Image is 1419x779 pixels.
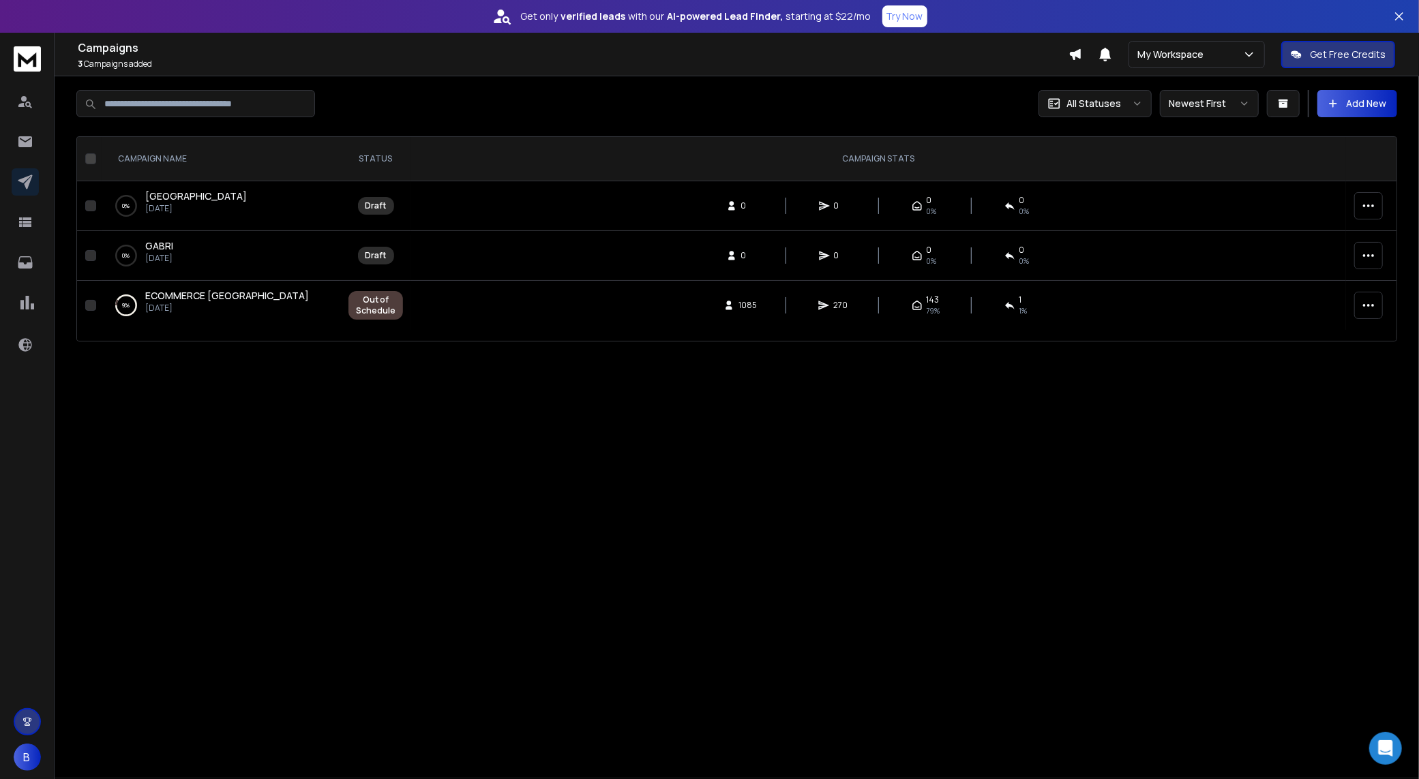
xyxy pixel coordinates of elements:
[668,10,783,23] strong: AI-powered Lead Finder,
[1137,48,1209,61] p: My Workspace
[561,10,626,23] strong: verified leads
[340,137,411,181] th: STATUS
[927,256,937,266] span: 0%
[145,303,309,314] p: [DATE]
[102,281,340,331] td: 9%ECOMMERCE [GEOGRAPHIC_DATA][DATE]
[123,299,130,312] p: 9 %
[102,231,340,281] td: 0%GABRI[DATE]
[882,5,927,27] button: Try Now
[1019,256,1030,266] span: 0%
[1160,90,1259,117] button: Newest First
[521,10,871,23] p: Get only with our starting at $22/mo
[927,305,940,316] span: 79 %
[78,40,1069,56] h1: Campaigns
[1310,48,1386,61] p: Get Free Credits
[833,300,848,311] span: 270
[927,206,937,217] span: 0%
[145,239,173,252] span: GABRI
[1369,732,1402,765] div: Open Intercom Messenger
[886,10,923,23] p: Try Now
[1019,294,1022,305] span: 1
[356,294,395,316] div: Out of Schedule
[834,250,848,261] span: 0
[1019,305,1028,316] span: 1 %
[927,195,932,206] span: 0
[365,200,387,211] div: Draft
[145,289,309,302] span: ECOMMERCE [GEOGRAPHIC_DATA]
[78,58,83,70] span: 3
[145,189,247,203] a: [GEOGRAPHIC_DATA]
[1019,245,1025,256] span: 0
[145,189,247,202] span: [GEOGRAPHIC_DATA]
[123,249,130,262] p: 0 %
[365,250,387,261] div: Draft
[1281,41,1395,68] button: Get Free Credits
[1019,206,1030,217] span: 0%
[927,294,940,305] span: 143
[738,300,757,311] span: 1085
[123,199,130,213] p: 0 %
[14,744,41,771] button: B
[1317,90,1397,117] button: Add New
[741,200,755,211] span: 0
[78,59,1069,70] p: Campaigns added
[145,289,309,303] a: ECOMMERCE [GEOGRAPHIC_DATA]
[741,250,755,261] span: 0
[145,203,247,214] p: [DATE]
[145,239,173,253] a: GABRI
[1019,195,1025,206] span: 0
[14,46,41,72] img: logo
[411,137,1346,181] th: CAMPAIGN STATS
[145,253,173,264] p: [DATE]
[102,137,340,181] th: CAMPAIGN NAME
[1066,97,1121,110] p: All Statuses
[834,200,848,211] span: 0
[102,181,340,231] td: 0%[GEOGRAPHIC_DATA][DATE]
[927,245,932,256] span: 0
